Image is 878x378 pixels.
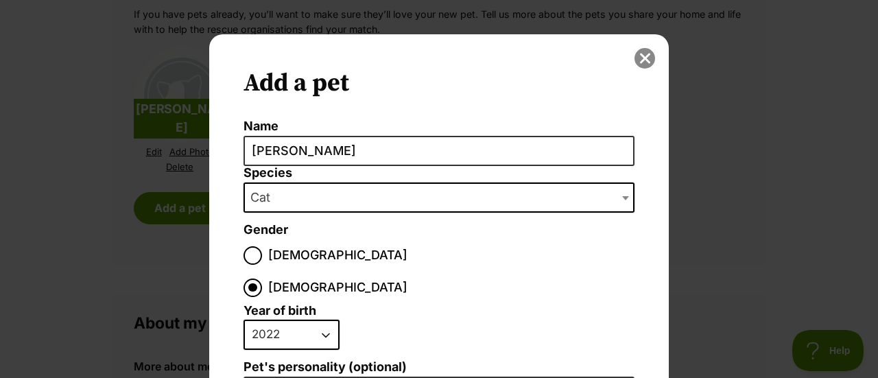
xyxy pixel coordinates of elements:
span: Cat [245,188,284,207]
span: [DEMOGRAPHIC_DATA] [268,246,407,265]
span: Cat [244,182,634,213]
label: Name [244,119,634,134]
button: close [634,48,655,69]
h2: Add a pet [244,69,634,99]
label: Gender [244,223,288,237]
label: Pet's personality (optional) [244,360,634,375]
span: [DEMOGRAPHIC_DATA] [268,279,407,297]
label: Species [244,166,634,180]
label: Year of birth [244,304,316,318]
